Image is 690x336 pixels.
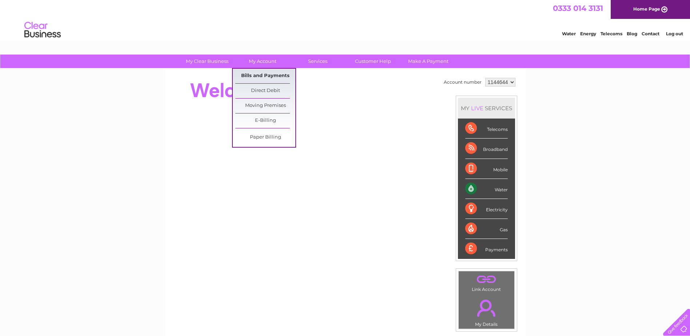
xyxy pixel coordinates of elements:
[343,55,403,68] a: Customer Help
[642,31,659,36] a: Contact
[460,295,512,321] a: .
[465,199,508,219] div: Electricity
[465,119,508,139] div: Telecoms
[235,99,295,113] a: Moving Premises
[235,84,295,98] a: Direct Debit
[458,271,515,294] td: Link Account
[442,76,483,88] td: Account number
[465,219,508,239] div: Gas
[235,130,295,145] a: Paper Billing
[627,31,637,36] a: Blog
[465,139,508,159] div: Broadband
[288,55,348,68] a: Services
[24,19,61,41] img: logo.png
[235,113,295,128] a: E-Billing
[174,4,517,35] div: Clear Business is a trading name of Verastar Limited (registered in [GEOGRAPHIC_DATA] No. 3667643...
[601,31,622,36] a: Telecoms
[666,31,683,36] a: Log out
[553,4,603,13] a: 0333 014 3131
[398,55,458,68] a: Make A Payment
[562,31,576,36] a: Water
[458,98,515,119] div: MY SERVICES
[235,69,295,83] a: Bills and Payments
[470,105,485,112] div: LIVE
[460,273,512,286] a: .
[177,55,237,68] a: My Clear Business
[465,159,508,179] div: Mobile
[458,293,515,329] td: My Details
[580,31,596,36] a: Energy
[232,55,292,68] a: My Account
[465,179,508,199] div: Water
[465,239,508,259] div: Payments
